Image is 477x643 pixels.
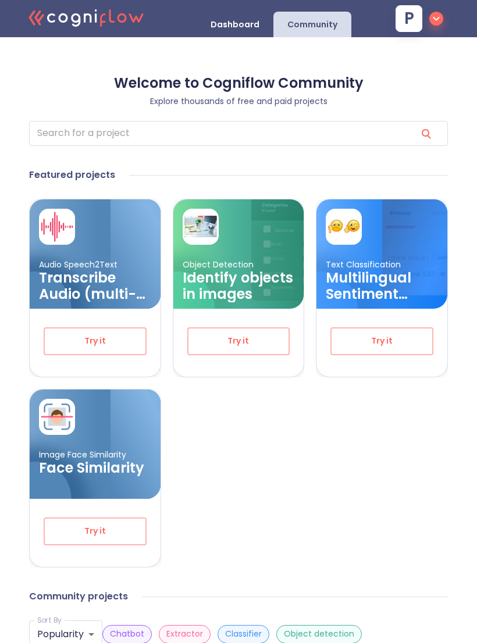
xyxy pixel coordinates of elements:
[29,96,448,107] p: Explore thousands of free and paid projects
[63,524,127,538] span: Try it
[39,270,151,302] h3: Transcribe Audio (multi-lingual speech recognition)
[41,401,73,433] img: card avatar
[29,169,115,181] h4: Featured projects
[63,334,127,348] span: Try it
[29,75,448,91] h3: Welcome to Cogniflow Community
[39,259,151,270] p: Audio Speech2Text
[287,19,337,30] p: Community
[166,628,203,640] p: Extractor
[316,237,394,384] img: card ellipse
[173,237,251,384] img: card ellipse
[328,210,360,243] img: card avatar
[404,10,414,27] span: p
[39,460,151,476] h3: Face Similarity
[350,334,414,348] span: Try it
[326,259,438,270] p: Text Classification
[30,237,108,309] img: card ellipse
[187,327,290,355] button: Try it
[39,449,151,460] p: Image Face Similarity
[391,2,448,35] button: p
[110,628,144,640] p: Chatbot
[211,19,259,30] p: Dashboard
[44,327,147,355] button: Try it
[30,427,108,499] img: card ellipse
[184,210,217,243] img: card avatar
[207,334,270,348] span: Try it
[41,210,73,243] img: card avatar
[29,121,407,146] input: search
[225,628,262,640] p: Classifier
[29,591,128,602] h4: Community projects
[326,270,438,302] h3: Multilingual Sentiment Analysis
[183,259,295,270] p: Object Detection
[284,628,354,640] p: Object detection
[44,517,147,545] button: Try it
[183,270,295,302] h3: Identify objects in images
[330,327,433,355] button: Try it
